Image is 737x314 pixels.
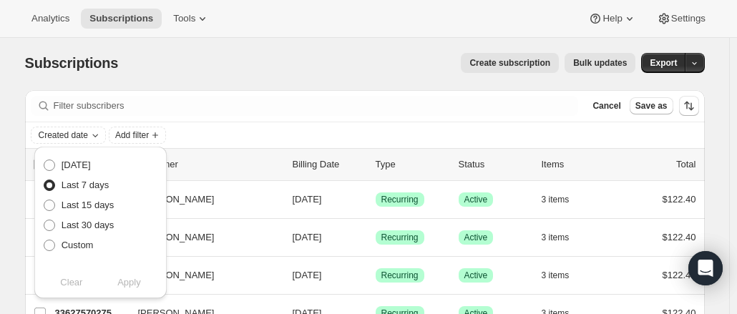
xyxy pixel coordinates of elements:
span: Save as [635,100,668,112]
span: Custom [62,240,94,250]
button: 3 items [542,265,585,285]
span: Add filter [115,129,149,141]
button: 3 items [542,190,585,210]
button: [PERSON_NAME] [130,188,273,211]
span: [PERSON_NAME] [138,268,215,283]
input: Filter subscribers [54,96,579,116]
span: Help [602,13,622,24]
button: Save as [630,97,673,114]
span: [DATE] [293,194,322,205]
span: Recurring [381,232,419,243]
button: Export [641,53,685,73]
span: $122.40 [663,232,696,242]
div: 33626587235[PERSON_NAME][DATE]SuccessRecurringSuccessActive3 items$122.40 [55,227,696,247]
button: Created date [31,127,105,143]
span: Create subscription [469,57,550,69]
span: 3 items [542,194,570,205]
p: Billing Date [293,157,364,172]
span: Settings [671,13,706,24]
button: Add filter [109,127,166,144]
span: 3 items [542,270,570,281]
button: Create subscription [461,53,559,73]
button: Help [580,9,645,29]
div: IDCustomerBilling DateTypeStatusItemsTotal [55,157,696,172]
span: Active [464,232,488,243]
span: Active [464,270,488,281]
span: Cancel [592,100,620,112]
span: Bulk updates [573,57,627,69]
button: Analytics [23,9,78,29]
span: Active [464,194,488,205]
button: [PERSON_NAME] [130,226,273,249]
span: [DATE] [293,270,322,280]
span: Last 15 days [62,200,114,210]
button: Tools [165,9,218,29]
button: Bulk updates [565,53,635,73]
button: Subscriptions [81,9,162,29]
span: [DATE] [293,232,322,242]
div: Items [542,157,613,172]
button: Sort the results [679,96,699,116]
button: 3 items [542,227,585,247]
span: Recurring [381,194,419,205]
div: 34190917731[PERSON_NAME][DATE]SuccessRecurringSuccessActive3 items$122.40 [55,265,696,285]
span: 3 items [542,232,570,243]
span: [PERSON_NAME] [138,230,215,245]
span: $122.40 [663,270,696,280]
span: Tools [173,13,195,24]
span: $122.40 [663,194,696,205]
span: Export [650,57,677,69]
div: 33626849379[PERSON_NAME][DATE]SuccessRecurringSuccessActive3 items$122.40 [55,190,696,210]
span: Analytics [31,13,69,24]
div: Open Intercom Messenger [688,251,723,285]
span: [DATE] [62,160,91,170]
span: Subscriptions [25,55,119,71]
div: Type [376,157,447,172]
span: Created date [39,129,88,141]
span: Last 30 days [62,220,114,230]
span: Recurring [381,270,419,281]
button: [PERSON_NAME] [130,264,273,287]
span: Subscriptions [89,13,153,24]
button: Settings [648,9,714,29]
button: Cancel [587,97,626,114]
span: Last 7 days [62,180,109,190]
span: [PERSON_NAME] [138,192,215,207]
p: Total [676,157,695,172]
p: Status [459,157,530,172]
p: Customer [138,157,281,172]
